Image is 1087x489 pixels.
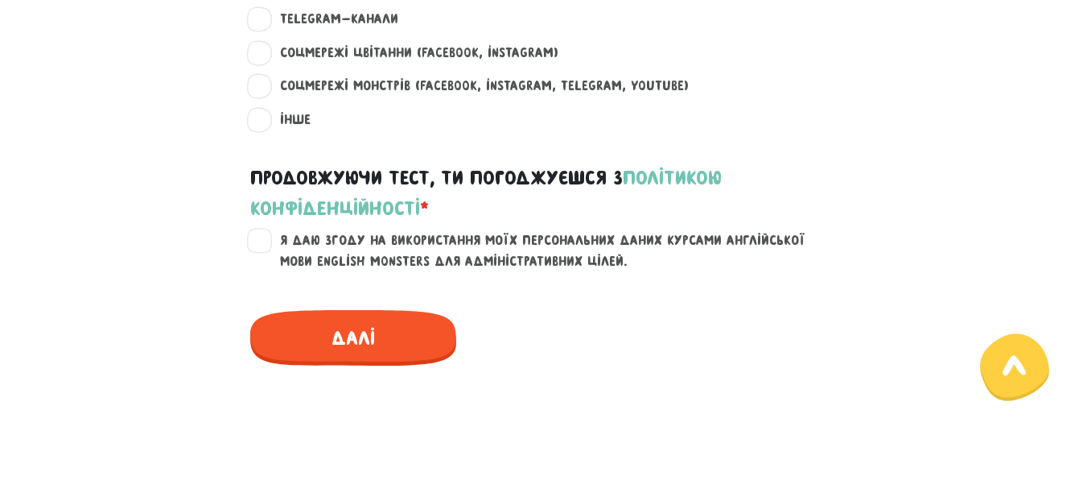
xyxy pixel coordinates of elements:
label: Соцмережі Монстрів (Facebook, Instagram, Telegram, Youtube) [266,76,689,97]
span: Далі [250,310,456,366]
label: Продовжуючи тест, ти погоджуєшся з [250,163,838,225]
label: Я даю згоду на використання моїх персональних даних курсами англійської мови English Monsters для... [266,230,841,271]
label: Соцмережі Цвітанни (Facebook, Instagram) [266,43,558,64]
label: Telegram-канали [266,9,398,30]
a: політикою конфіденційності [250,167,722,219]
label: Інше [266,110,311,131]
